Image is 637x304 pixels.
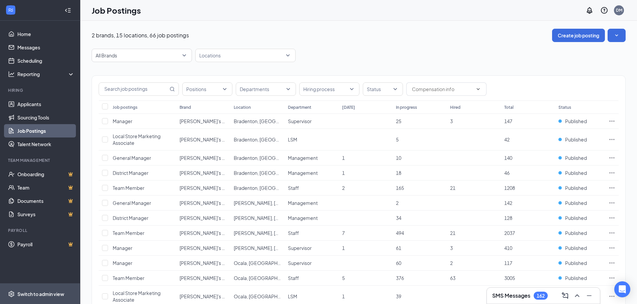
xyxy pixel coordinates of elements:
[285,150,339,166] td: Management
[17,41,75,54] a: Messages
[288,118,312,124] span: Supervisor
[285,226,339,241] td: Staff
[230,256,285,271] td: Ocala, FL
[17,54,75,67] a: Scheduling
[504,170,510,176] span: 46
[475,86,481,92] svg: ChevronDown
[565,245,587,251] span: Published
[113,230,144,236] span: Team Member
[565,200,587,206] span: Published
[92,32,189,39] p: 2 brands, 15 locations, 66 job postings
[396,293,401,299] span: 39
[585,292,593,300] svg: Minimize
[285,211,339,226] td: Management
[234,230,323,236] span: [PERSON_NAME], [GEOGRAPHIC_DATA]
[180,230,290,236] span: [PERSON_NAME]'s Frozen Custard & Steakburgers
[342,230,345,236] span: 7
[113,118,132,124] span: Manager
[288,104,311,110] div: Department
[65,7,71,14] svg: Collapse
[180,275,290,281] span: [PERSON_NAME]'s Frozen Custard & Steakburgers
[180,245,290,251] span: [PERSON_NAME]'s Frozen Custard & Steakburgers
[17,71,75,77] div: Reporting
[176,241,230,256] td: Freddy's Frozen Custard & Steakburgers
[180,260,290,266] span: [PERSON_NAME]'s Frozen Custard & Steakburgers
[230,211,285,226] td: Creighton Rd, FL
[288,200,318,206] span: Management
[396,185,404,191] span: 165
[7,7,14,13] svg: WorkstreamLogo
[396,170,401,176] span: 18
[234,275,298,281] span: Ocala, [GEOGRAPHIC_DATA]
[614,281,630,297] div: Open Intercom Messenger
[288,185,299,191] span: Staff
[288,230,299,236] span: Staff
[113,104,137,110] div: Job postings
[609,260,615,266] svg: Ellipses
[342,245,345,251] span: 1
[234,200,323,206] span: [PERSON_NAME], [GEOGRAPHIC_DATA]
[288,215,318,221] span: Management
[573,292,581,300] svg: ChevronUp
[565,275,587,281] span: Published
[113,275,144,281] span: Team Member
[230,241,285,256] td: Creighton Rd, FL
[288,293,297,299] span: LSM
[8,291,15,297] svg: Settings
[555,100,605,114] th: Status
[450,245,453,251] span: 3
[396,275,404,281] span: 376
[396,230,404,236] span: 494
[180,215,290,221] span: [PERSON_NAME]'s Frozen Custard & Steakburgers
[17,27,75,41] a: Home
[342,185,345,191] span: 2
[342,275,345,281] span: 5
[234,185,308,191] span: Bradenton, [GEOGRAPHIC_DATA]
[504,185,515,191] span: 1208
[8,71,15,77] svg: Analysis
[342,293,345,299] span: 1
[396,200,399,206] span: 2
[396,155,401,161] span: 10
[8,158,73,163] div: Team Management
[504,136,510,142] span: 42
[96,52,117,59] p: All Brands
[234,245,323,251] span: [PERSON_NAME], [GEOGRAPHIC_DATA]
[504,275,515,281] span: 3005
[609,215,615,221] svg: Ellipses
[504,215,512,221] span: 128
[234,118,308,124] span: Bradenton, [GEOGRAPHIC_DATA]
[176,114,230,129] td: Freddy's Frozen Custard & Steakburgers
[396,260,401,266] span: 60
[450,230,455,236] span: 21
[176,256,230,271] td: Freddy's Frozen Custard & Steakburgers
[230,181,285,196] td: Bradenton, FL
[412,85,473,93] input: Compensation info
[450,275,455,281] span: 63
[552,29,605,42] button: Create job posting
[537,293,545,299] div: 162
[288,136,297,142] span: LSM
[393,100,447,114] th: In progress
[113,185,144,191] span: Team Member
[396,136,399,142] span: 5
[616,7,622,13] div: DM
[609,155,615,161] svg: Ellipses
[613,32,620,39] svg: SmallChevronDown
[17,97,75,111] a: Applicants
[176,166,230,181] td: Freddy's Frozen Custard & Steakburgers
[234,260,298,266] span: Ocala, [GEOGRAPHIC_DATA]
[176,226,230,241] td: Freddy's Frozen Custard & Steakburgers
[230,226,285,241] td: Creighton Rd, FL
[8,87,73,93] div: Hiring
[609,170,615,176] svg: Ellipses
[180,155,290,161] span: [PERSON_NAME]'s Frozen Custard & Steakburgers
[504,260,512,266] span: 117
[561,292,569,300] svg: ComposeMessage
[180,185,290,191] span: [PERSON_NAME]'s Frozen Custard & Steakburgers
[572,290,582,301] button: ChevronUp
[396,245,401,251] span: 61
[17,124,75,137] a: Job Postings
[586,6,594,14] svg: Notifications
[608,29,626,42] button: SmallChevronDown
